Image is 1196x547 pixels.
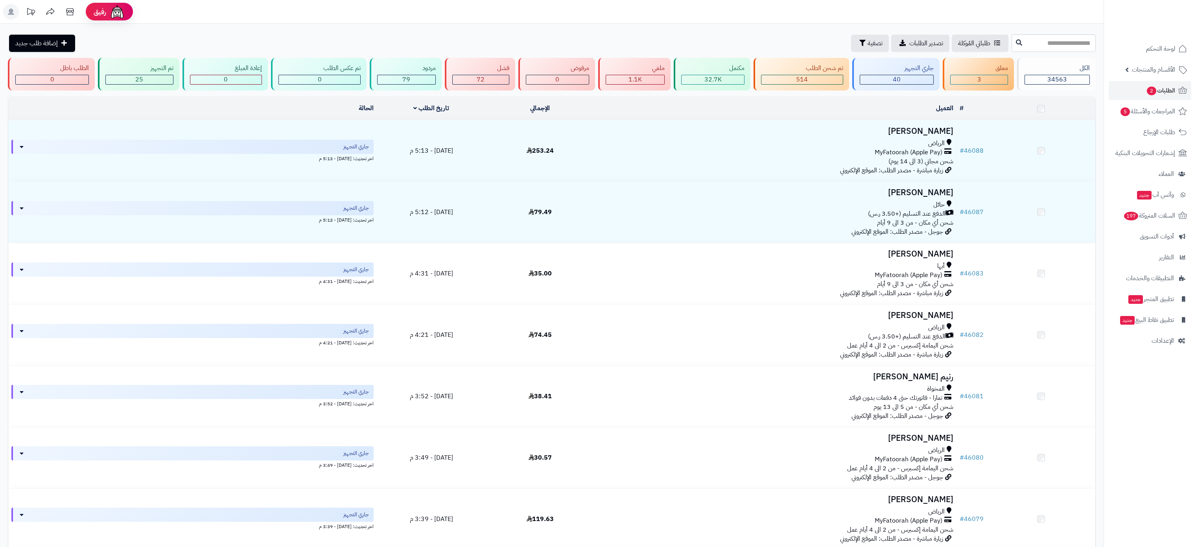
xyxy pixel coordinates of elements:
span: 38.41 [529,392,552,401]
a: إعادة المبلغ 0 [181,58,269,91]
h3: [PERSON_NAME] [597,311,953,320]
span: 0 [224,75,228,84]
div: 25 [106,75,173,84]
a: تاريخ الطلب [413,103,449,113]
a: # [960,103,964,113]
span: 2 [1147,87,1156,95]
span: 0 [50,75,54,84]
a: أدوات التسويق [1109,227,1191,246]
a: تطبيق نقاط البيعجديد [1109,310,1191,329]
a: الطلبات2 [1109,81,1191,100]
div: 0 [279,75,360,84]
div: اخر تحديث: [DATE] - 5:13 م [11,154,374,162]
h3: [PERSON_NAME] [597,495,953,504]
span: تصفية [868,39,883,48]
span: المراجعات والأسئلة [1120,106,1175,117]
a: إضافة طلب جديد [9,35,75,52]
span: شحن مجاني (3 الى 14 يوم) [888,157,953,166]
span: الدفع عند التسليم (+3.50 ر.س) [868,332,945,341]
span: تصدير الطلبات [909,39,943,48]
span: تطبيق المتجر [1128,294,1174,305]
span: شحن أي مكان - من 5 الى 13 يوم [874,402,953,412]
span: 3 [977,75,981,84]
span: 79.49 [529,207,552,217]
span: # [960,514,964,524]
div: تم شحن الطلب [761,64,843,73]
span: الإعدادات [1152,335,1174,346]
span: تطبيق نقاط البيع [1119,314,1174,325]
a: #46080 [960,453,984,462]
a: الطلب باطل 0 [6,58,96,91]
span: MyFatoorah (Apple Pay) [875,455,942,464]
span: جديد [1128,295,1143,304]
span: الرياض [928,507,945,516]
span: زيارة مباشرة - مصدر الطلب: الموقع الإلكتروني [840,288,943,298]
span: 34563 [1047,75,1067,84]
span: زيارة مباشرة - مصدر الطلب: الموقع الإلكتروني [840,350,943,359]
span: التقارير [1159,252,1174,263]
a: طلبات الإرجاع [1109,123,1191,142]
span: الدفع عند التسليم (+3.50 ر.س) [868,209,945,218]
div: الطلب باطل [15,64,89,73]
span: 35.00 [529,269,552,278]
a: العملاء [1109,164,1191,183]
span: وآتس آب [1136,189,1174,200]
a: الإجمالي [530,103,550,113]
span: إضافة طلب جديد [15,39,58,48]
span: طلباتي المُوكلة [958,39,990,48]
span: جاري التجهيز [343,327,369,335]
a: لوحة التحكم [1109,39,1191,58]
a: تم شحن الطلب 514 [752,58,851,91]
span: جاري التجهيز [343,511,369,519]
div: معلق [950,64,1008,73]
span: الأقسام والمنتجات [1132,64,1175,75]
span: الرياض [928,139,945,148]
a: #46081 [960,392,984,401]
span: طلبات الإرجاع [1143,127,1175,138]
a: #46082 [960,330,984,340]
a: طلباتي المُوكلة [952,35,1008,52]
a: تم التجهيز 25 [96,58,181,91]
a: الكل34563 [1015,58,1097,91]
div: مكتمل [681,64,744,73]
div: ملغي [606,64,665,73]
a: التقارير [1109,248,1191,267]
span: جاري التجهيز [343,143,369,151]
div: اخر تحديث: [DATE] - 3:52 م [11,399,374,407]
button: تصفية [851,35,889,52]
a: فشل 72 [443,58,517,91]
span: الطلبات [1146,85,1175,96]
div: 40 [860,75,933,84]
div: اخر تحديث: [DATE] - 4:21 م [11,338,374,346]
span: السلات المتروكة [1123,210,1175,221]
a: الإعدادات [1109,331,1191,350]
a: التطبيقات والخدمات [1109,269,1191,288]
h3: رنيم [PERSON_NAME] [597,372,953,381]
div: اخر تحديث: [DATE] - 3:39 م [11,522,374,530]
a: مرفوض 0 [517,58,597,91]
a: تطبيق المتجرجديد [1109,290,1191,309]
span: شحن أي مكان - من 3 الى 9 أيام [877,279,953,289]
h3: [PERSON_NAME] [597,127,953,136]
span: جوجل - مصدر الطلب: الموقع الإلكتروني [851,227,943,237]
div: 32698 [682,75,744,84]
span: لوحة التحكم [1146,43,1175,54]
span: # [960,269,964,278]
div: 0 [16,75,88,84]
span: جاري التجهيز [343,388,369,396]
span: الرياض [928,446,945,455]
a: الحالة [359,103,374,113]
div: 79 [378,75,435,84]
div: 1132 [606,75,664,84]
div: فشل [452,64,509,73]
span: # [960,207,964,217]
h3: [PERSON_NAME] [597,249,953,259]
a: مكتمل 32.7K [672,58,752,91]
div: 0 [190,75,262,84]
div: 514 [761,75,843,84]
img: ai-face.png [109,4,125,20]
span: [DATE] - 5:13 م [410,146,453,155]
span: جوجل - مصدر الطلب: الموقع الإلكتروني [851,473,943,482]
div: اخر تحديث: [DATE] - 5:12 م [11,215,374,224]
span: 32.7K [704,75,722,84]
